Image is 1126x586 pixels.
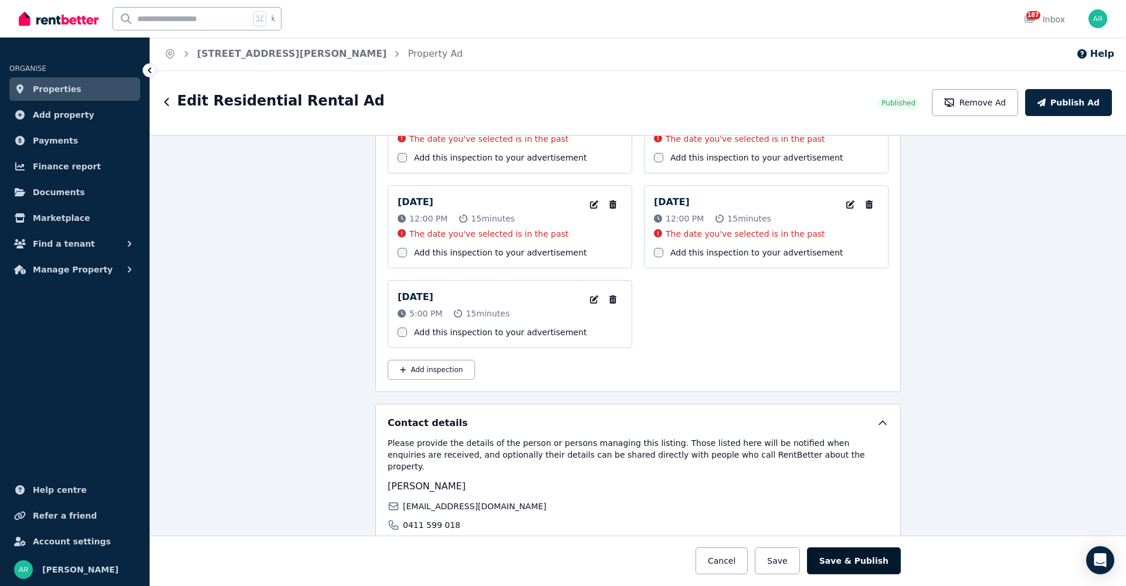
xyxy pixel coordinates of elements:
[33,263,113,277] span: Manage Property
[466,308,510,319] span: 15 minutes
[666,213,704,224] span: 12:00 PM
[403,519,460,531] span: 0411 599 018
[9,180,140,204] a: Documents
[881,98,915,108] span: Published
[807,547,901,574] button: Save & Publish
[670,247,843,258] label: Add this inspection to your advertisement
[33,134,78,148] span: Payments
[409,213,447,224] span: 12:00 PM
[9,258,140,281] button: Manage Property
[33,82,82,96] span: Properties
[654,195,690,209] p: [DATE]
[1086,546,1114,574] div: Open Intercom Messenger
[1076,47,1114,61] button: Help
[398,290,433,304] p: [DATE]
[1026,11,1040,19] span: 187
[9,206,140,230] a: Marketplace
[471,213,515,224] span: 15 minutes
[271,14,275,23] span: k
[33,483,87,497] span: Help centre
[403,500,547,512] span: [EMAIL_ADDRESS][DOMAIN_NAME]
[388,437,888,472] p: Please provide the details of the person or persons managing this listing. Those listed here will...
[9,103,140,127] a: Add property
[670,152,843,163] label: Add this inspection to your advertisement
[9,232,140,255] button: Find a tenant
[197,48,386,59] a: [STREET_ADDRESS][PERSON_NAME]
[150,38,477,70] nav: Breadcrumb
[408,48,463,59] a: Property Ad
[9,64,46,73] span: ORGANISE
[33,108,94,122] span: Add property
[9,77,140,101] a: Properties
[33,211,90,225] span: Marketplace
[409,133,569,145] p: The date you've selected is in the past
[1024,13,1065,25] div: Inbox
[409,308,442,319] span: 5:00 PM
[33,237,95,251] span: Find a tenant
[414,326,587,338] label: Add this inspection to your advertisement
[14,560,33,579] img: Alejandra Reyes
[388,416,468,430] h5: Contact details
[9,129,140,152] a: Payments
[409,228,569,240] p: The date you've selected is in the past
[33,159,101,173] span: Finance report
[33,185,85,199] span: Documents
[1025,89,1112,116] button: Publish Ad
[1088,9,1107,28] img: Alejandra Reyes
[388,360,475,380] button: Add inspection
[414,152,587,163] label: Add this inspection to your advertisement
[9,530,140,553] a: Account settings
[33,509,97,523] span: Refer a friend
[33,534,111,548] span: Account settings
[9,155,140,178] a: Finance report
[696,547,748,574] button: Cancel
[9,504,140,527] a: Refer a friend
[388,481,466,492] span: [PERSON_NAME]
[19,10,99,28] img: RentBetter
[9,478,140,502] a: Help centre
[42,563,118,577] span: [PERSON_NAME]
[414,247,587,258] label: Add this inspection to your advertisement
[666,133,825,145] p: The date you've selected is in the past
[666,228,825,240] p: The date you've selected is in the past
[398,195,433,209] p: [DATE]
[755,547,799,574] button: Save
[932,89,1018,116] button: Remove Ad
[727,213,771,224] span: 15 minutes
[177,91,385,110] h1: Edit Residential Rental Ad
